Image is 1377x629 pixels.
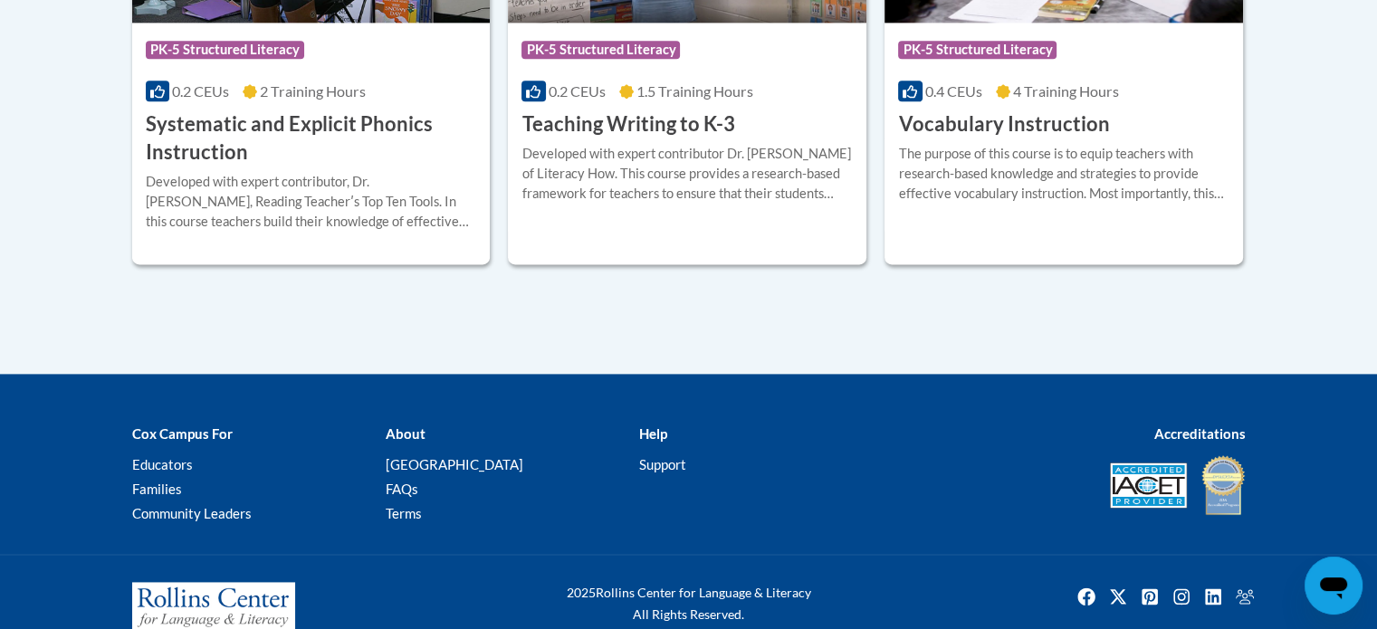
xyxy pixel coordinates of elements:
img: Facebook group icon [1230,582,1259,611]
a: Community Leaders [132,505,252,521]
h3: Vocabulary Instruction [898,110,1109,138]
a: Terms [385,505,421,521]
b: Help [638,425,666,442]
span: 2025 [567,585,596,600]
span: PK-5 Structured Literacy [146,41,304,59]
div: The purpose of this course is to equip teachers with research-based knowledge and strategies to p... [898,144,1229,204]
b: Accreditations [1154,425,1246,442]
div: Developed with expert contributor Dr. [PERSON_NAME] of Literacy How. This course provides a resea... [521,144,853,204]
h3: Systematic and Explicit Phonics Instruction [146,110,477,167]
span: 2 Training Hours [260,82,366,100]
iframe: Button to launch messaging window [1305,557,1363,615]
b: About [385,425,425,442]
b: Cox Campus For [132,425,233,442]
span: 0.4 CEUs [925,82,982,100]
span: 4 Training Hours [1013,82,1119,100]
h3: Teaching Writing to K-3 [521,110,734,138]
a: Twitter [1104,582,1133,611]
span: 0.2 CEUs [549,82,606,100]
img: Facebook icon [1072,582,1101,611]
a: Educators [132,456,193,472]
img: IDA® Accredited [1200,453,1246,517]
span: PK-5 Structured Literacy [521,41,680,59]
div: Rollins Center for Language & Literacy All Rights Reserved. [499,582,879,625]
a: Facebook [1072,582,1101,611]
span: 0.2 CEUs [172,82,229,100]
img: Pinterest icon [1135,582,1164,611]
a: [GEOGRAPHIC_DATA] [385,456,522,472]
a: Linkedin [1199,582,1228,611]
a: FAQs [385,481,417,497]
a: Families [132,481,182,497]
img: Instagram icon [1167,582,1196,611]
a: Support [638,456,685,472]
img: LinkedIn icon [1199,582,1228,611]
a: Pinterest [1135,582,1164,611]
span: PK-5 Structured Literacy [898,41,1057,59]
img: Accredited IACET® Provider [1110,462,1187,508]
a: Facebook Group [1230,582,1259,611]
span: 1.5 Training Hours [636,82,753,100]
img: Twitter icon [1104,582,1133,611]
a: Instagram [1167,582,1196,611]
div: Developed with expert contributor, Dr. [PERSON_NAME], Reading Teacherʹs Top Ten Tools. In this co... [146,172,477,232]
